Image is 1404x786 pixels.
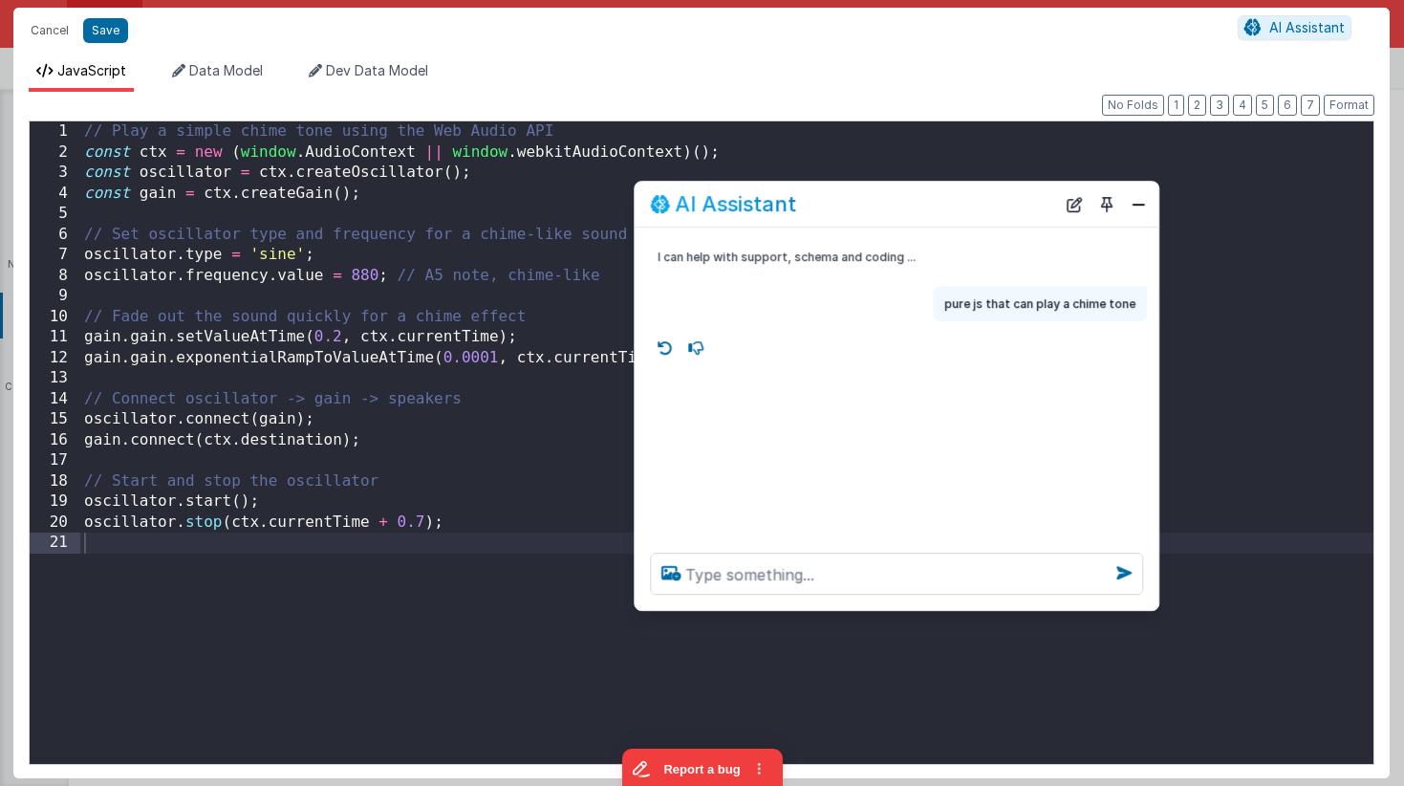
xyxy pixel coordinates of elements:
[30,450,80,471] div: 17
[30,142,80,164] div: 2
[30,163,80,184] div: 3
[30,368,80,389] div: 13
[1301,95,1320,116] button: 7
[1233,95,1252,116] button: 4
[30,225,80,246] div: 6
[1093,191,1120,218] button: Toggle Pin
[30,121,80,142] div: 1
[30,513,80,534] div: 20
[30,266,80,287] div: 8
[189,62,263,78] span: Data Model
[1278,95,1297,116] button: 6
[21,17,78,44] button: Cancel
[1256,95,1274,116] button: 5
[1324,95,1374,116] button: Format
[30,286,80,307] div: 9
[1126,191,1151,218] button: Close
[1210,95,1229,116] button: 3
[675,193,796,216] h2: AI Assistant
[30,245,80,266] div: 7
[30,430,80,451] div: 16
[1168,95,1184,116] button: 1
[1238,15,1351,40] button: AI Assistant
[30,327,80,348] div: 11
[1188,95,1206,116] button: 2
[30,491,80,513] div: 19
[30,389,80,410] div: 14
[30,409,80,430] div: 15
[1061,191,1088,218] button: New Chat
[57,62,126,78] span: JavaScript
[30,348,80,369] div: 12
[30,307,80,328] div: 10
[326,62,428,78] span: Dev Data Model
[30,471,80,492] div: 18
[1102,95,1164,116] button: No Folds
[944,294,1135,314] p: pure js that can play a chime tone
[658,247,1086,267] p: I can help with support, schema and coding ...
[30,184,80,205] div: 4
[1269,19,1345,35] span: AI Assistant
[30,204,80,225] div: 5
[83,18,128,43] button: Save
[30,533,80,554] div: 21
